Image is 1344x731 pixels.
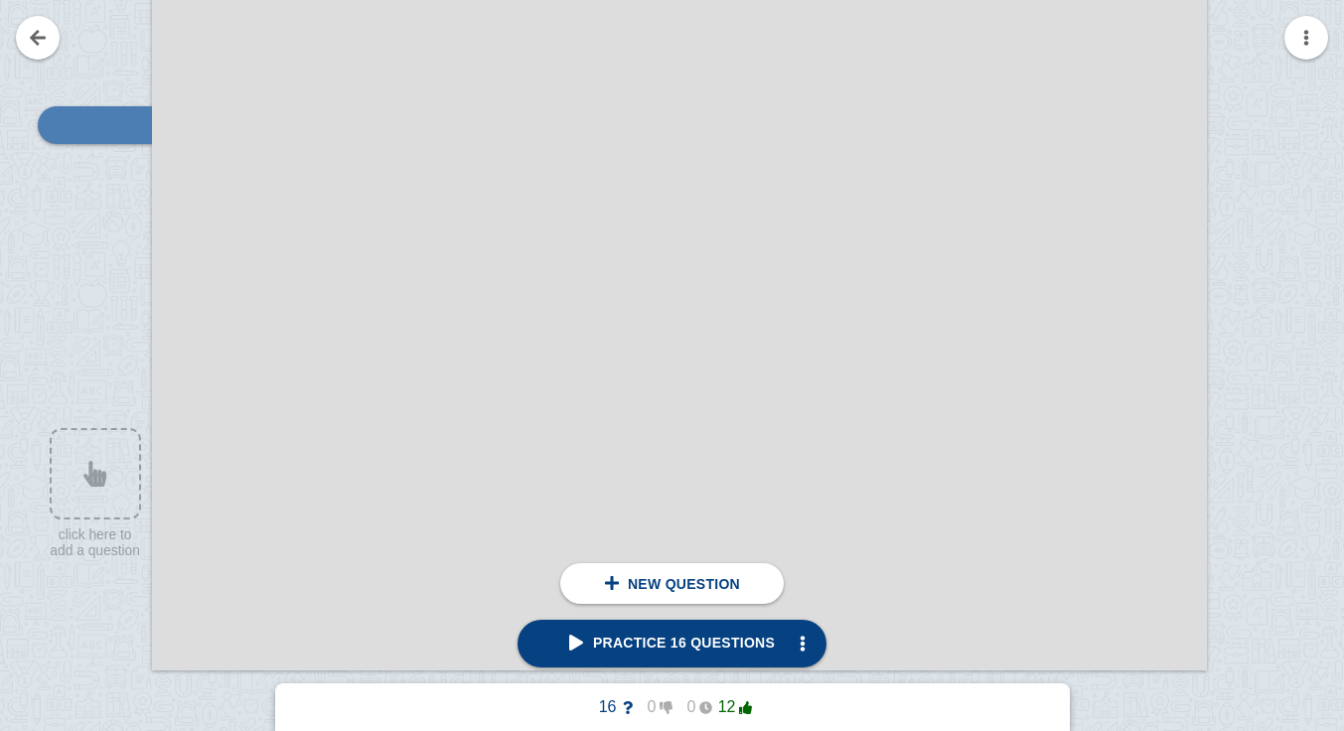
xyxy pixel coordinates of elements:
button: 160012 [577,691,768,723]
span: 12 [712,698,752,716]
a: Practice 16 questions [518,620,826,667]
span: 16 [593,698,633,716]
span: New question [628,576,740,592]
span: 0 [633,698,672,716]
span: Practice 16 questions [569,635,775,651]
span: 0 [672,698,712,716]
a: Go back to your notes [16,16,60,60]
